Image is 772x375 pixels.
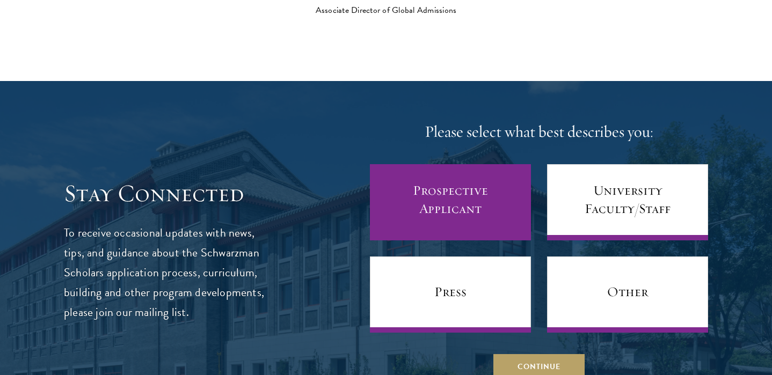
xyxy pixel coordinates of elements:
[547,256,708,333] a: Other
[292,4,480,17] div: Associate Director of Global Admissions
[370,256,531,333] a: Press
[370,121,708,143] h4: Please select what best describes you:
[547,164,708,240] a: University Faculty/Staff
[64,223,265,322] p: To receive occasional updates with news, tips, and guidance about the Schwarzman Scholars applica...
[370,164,531,240] a: Prospective Applicant
[64,179,265,209] h3: Stay Connected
